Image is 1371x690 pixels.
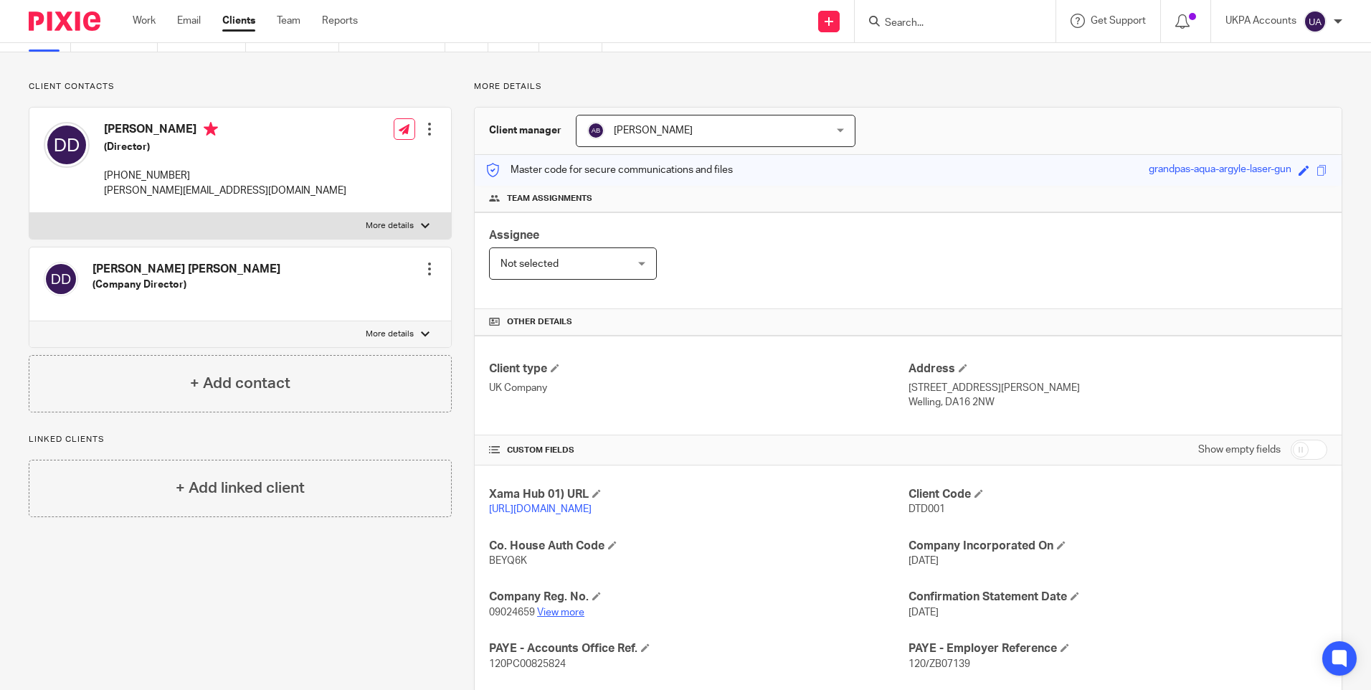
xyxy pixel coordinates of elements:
h3: Client manager [489,123,561,138]
h4: Company Reg. No. [489,590,908,605]
a: View more [537,608,584,618]
h4: Address [909,361,1327,377]
a: Email [177,14,201,28]
h4: + Add linked client [176,477,305,499]
p: UK Company [489,381,908,395]
input: Search [883,17,1012,30]
h4: [PERSON_NAME] [PERSON_NAME] [92,262,280,277]
span: Assignee [489,230,539,241]
a: Clients [222,14,255,28]
a: Team [277,14,300,28]
p: Client contacts [29,81,452,93]
p: Welling, DA16 2NW [909,395,1327,410]
h5: (Director) [104,140,346,154]
span: DTD001 [909,504,945,514]
img: svg%3E [1304,10,1327,33]
p: More details [366,220,414,232]
i: Primary [204,122,218,136]
p: Master code for secure communications and files [485,163,733,177]
p: [PERSON_NAME][EMAIL_ADDRESS][DOMAIN_NAME] [104,184,346,198]
h4: + Add contact [190,372,290,394]
span: BEYQ6K [489,556,527,566]
a: Work [133,14,156,28]
p: Linked clients [29,434,452,445]
span: 120/ZB07139 [909,659,970,669]
h4: Client Code [909,487,1327,502]
h4: PAYE - Accounts Office Ref. [489,641,908,656]
img: Pixie [29,11,100,31]
span: Other details [507,316,572,328]
span: 09024659 [489,608,535,618]
img: svg%3E [587,122,604,139]
h4: PAYE - Employer Reference [909,641,1327,656]
div: grandpas-aqua-argyle-laser-gun [1149,162,1291,179]
span: 120PC00825824 [489,659,566,669]
a: [URL][DOMAIN_NAME] [489,504,592,514]
p: UKPA Accounts [1225,14,1296,28]
span: [PERSON_NAME] [614,126,693,136]
h4: Confirmation Statement Date [909,590,1327,605]
span: Team assignments [507,193,592,204]
a: Reports [322,14,358,28]
p: More details [366,329,414,340]
h5: (Company Director) [92,278,280,292]
img: svg%3E [44,262,78,296]
label: Show empty fields [1198,443,1281,457]
span: [DATE] [909,556,939,566]
h4: Xama Hub 01) URL [489,487,908,502]
span: Not selected [501,259,559,269]
h4: Co. House Auth Code [489,539,908,554]
h4: Client type [489,361,908,377]
p: [STREET_ADDRESS][PERSON_NAME] [909,381,1327,395]
span: Get Support [1091,16,1146,26]
h4: [PERSON_NAME] [104,122,346,140]
img: svg%3E [44,122,90,168]
h4: CUSTOM FIELDS [489,445,908,456]
p: More details [474,81,1342,93]
h4: Company Incorporated On [909,539,1327,554]
p: [PHONE_NUMBER] [104,169,346,183]
span: [DATE] [909,608,939,618]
